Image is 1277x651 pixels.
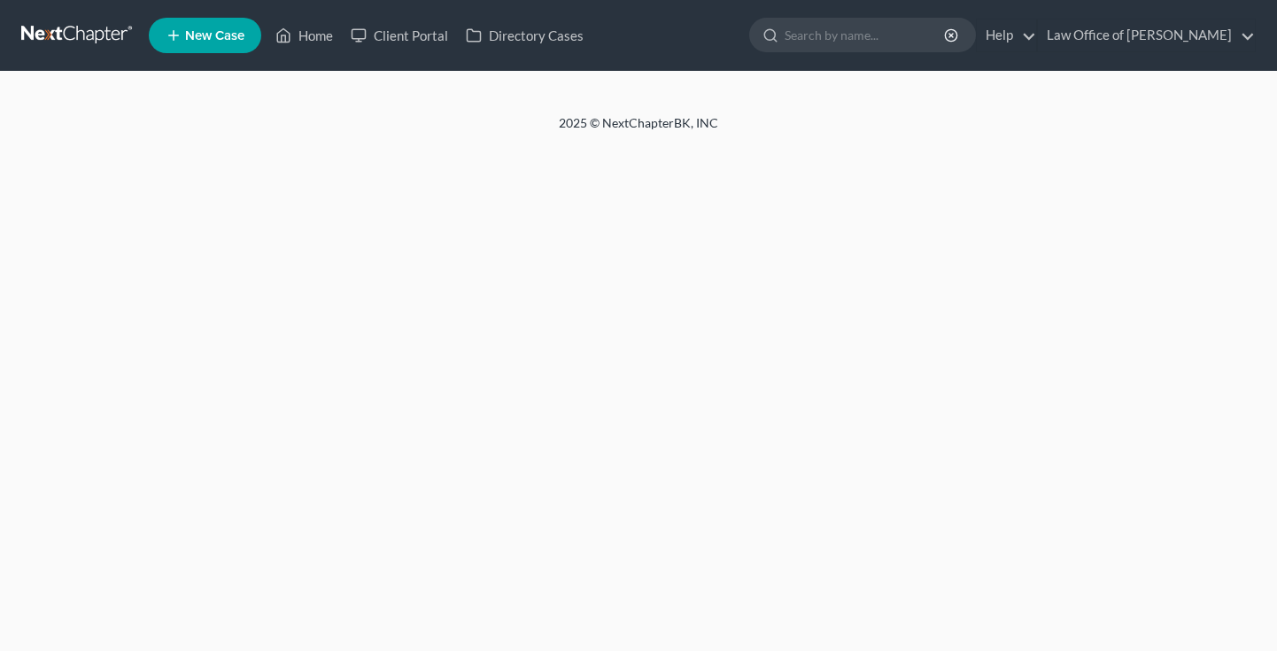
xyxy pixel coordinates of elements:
[785,19,947,51] input: Search by name...
[134,114,1143,146] div: 2025 © NextChapterBK, INC
[185,29,244,43] span: New Case
[267,19,342,51] a: Home
[977,19,1036,51] a: Help
[457,19,592,51] a: Directory Cases
[342,19,457,51] a: Client Portal
[1038,19,1255,51] a: Law Office of [PERSON_NAME]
